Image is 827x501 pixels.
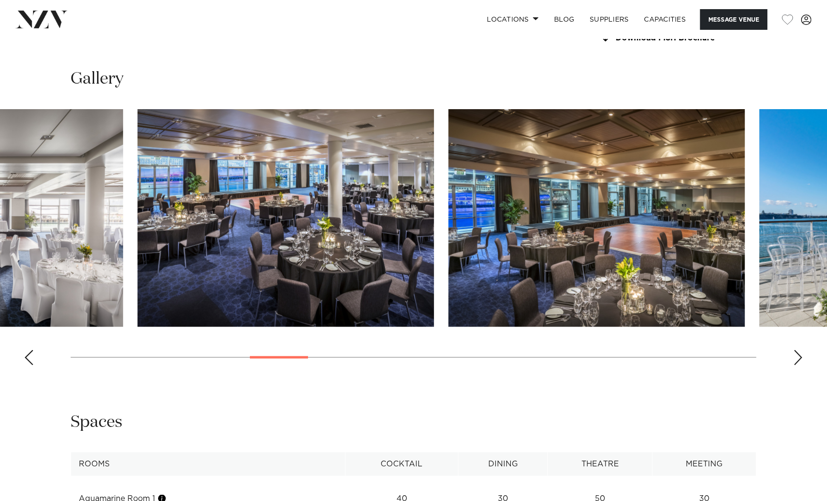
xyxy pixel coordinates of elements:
[653,452,756,476] th: Meeting
[548,452,653,476] th: Theatre
[71,452,346,476] th: Rooms
[448,109,745,327] swiper-slide: 9 / 26
[479,9,546,30] a: Locations
[71,68,123,90] h2: Gallery
[637,9,694,30] a: Capacities
[458,452,548,476] th: Dining
[137,109,434,327] swiper-slide: 8 / 26
[546,9,582,30] a: BLOG
[15,11,68,28] img: nzv-logo.png
[71,412,123,433] h2: Spaces
[582,9,636,30] a: SUPPLIERS
[700,9,767,30] button: Message Venue
[345,452,458,476] th: Cocktail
